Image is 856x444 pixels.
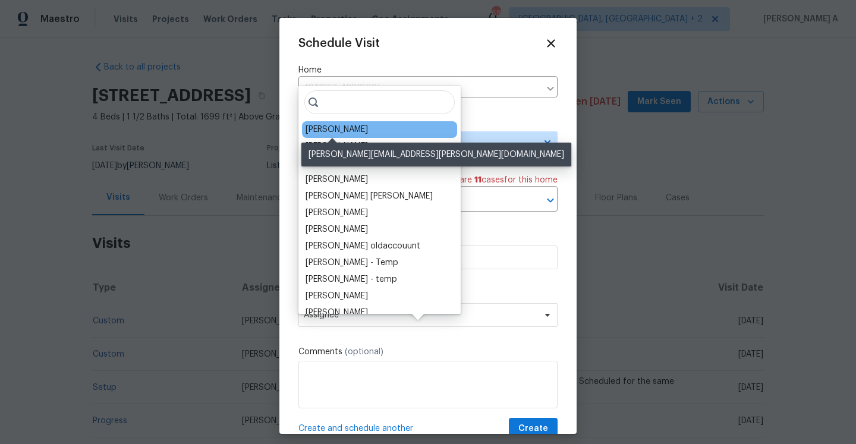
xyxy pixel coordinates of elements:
div: [PERSON_NAME] [306,174,368,185]
div: [PERSON_NAME] [306,140,368,152]
span: Create and schedule another [298,423,413,434]
span: Schedule Visit [298,37,380,49]
div: [PERSON_NAME] - Temp [306,257,398,269]
div: [PERSON_NAME] [PERSON_NAME] [306,190,433,202]
div: [PERSON_NAME][EMAIL_ADDRESS][PERSON_NAME][DOMAIN_NAME] [301,143,571,166]
div: [PERSON_NAME] [306,223,368,235]
label: Comments [298,346,558,358]
label: Home [298,64,558,76]
div: [PERSON_NAME] - temp [306,273,397,285]
div: [PERSON_NAME] [306,124,368,136]
div: [PERSON_NAME] [306,290,368,302]
span: There are case s for this home [437,174,558,186]
span: 11 [474,176,481,184]
div: [PERSON_NAME] [306,307,368,319]
div: [PERSON_NAME] oldaccouunt [306,240,420,252]
span: Create [518,421,548,436]
span: (optional) [345,348,383,356]
input: Enter in an address [298,79,540,97]
button: Create [509,418,558,440]
button: Open [542,192,559,209]
span: Close [545,37,558,50]
div: [PERSON_NAME] [306,207,368,219]
span: Assignee [304,310,537,320]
